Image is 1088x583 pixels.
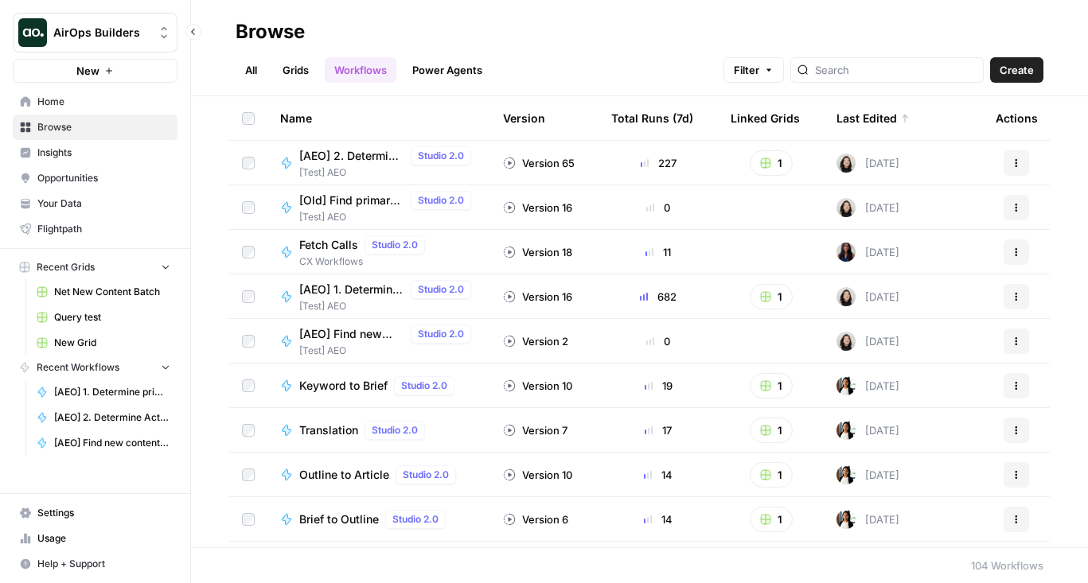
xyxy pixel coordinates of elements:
button: Recent Workflows [13,356,177,379]
span: AirOps Builders [53,25,150,41]
a: TranslationStudio 2.0 [280,421,478,440]
a: [Old] Find primary queryStudio 2.0[Test] AEO [280,191,478,224]
div: [DATE] [836,243,899,262]
div: 14 [611,467,705,483]
a: Insights [13,140,177,165]
img: t5ef5oef8zpw1w4g2xghobes91mw [836,332,856,351]
a: Usage [13,526,177,551]
a: Power Agents [403,57,492,83]
div: 19 [611,378,705,394]
a: Keyword to BriefStudio 2.0 [280,376,478,395]
span: Fetch Calls [299,237,358,253]
a: Grids [273,57,318,83]
span: Net New Content Batch [54,285,170,299]
span: Usage [37,531,170,546]
div: [DATE] [836,287,899,306]
span: [AEO] Find new content opps [299,326,404,342]
span: New [76,63,99,79]
div: 11 [611,244,705,260]
div: Actions [996,96,1038,140]
span: [AEO] 1. Determine primary query + keyword [54,385,170,399]
a: Opportunities [13,165,177,191]
input: Search [815,62,977,78]
div: Browse [236,19,305,45]
div: Last Edited [836,96,910,140]
span: Create [1000,62,1034,78]
div: Version 6 [503,511,568,527]
button: 1 [750,418,793,443]
span: Browse [37,120,170,134]
span: Keyword to Brief [299,378,388,394]
span: [Test] AEO [299,165,478,180]
img: xqjo96fmx1yk2e67jao8cdkou4un [836,510,856,529]
span: Translation [299,422,358,438]
button: Workspace: AirOps Builders [13,13,177,52]
button: 1 [750,150,793,176]
span: CX Workflows [299,255,431,269]
button: Recent Grids [13,255,177,279]
div: 104 Workflows [971,558,1043,573]
span: [AEO] 2. Determine Action [299,148,404,164]
span: Your Data [37,196,170,211]
span: Studio 2.0 [418,149,464,163]
img: xqjo96fmx1yk2e67jao8cdkou4un [836,421,856,440]
div: Version 16 [503,289,572,305]
span: Brief to Outline [299,511,379,527]
span: Studio 2.0 [403,468,449,482]
span: [Test] AEO [299,210,478,224]
span: [Test] AEO [299,299,478,313]
img: xqjo96fmx1yk2e67jao8cdkou4un [836,465,856,484]
button: Filter [723,57,784,83]
a: [AEO] 1. Determine primary query + keyword [29,379,177,405]
a: Your Data [13,191,177,216]
div: Version 7 [503,422,567,438]
span: Studio 2.0 [418,282,464,297]
span: Studio 2.0 [372,423,418,437]
a: Flightpath [13,216,177,242]
a: [AEO] 2. Determine Action [29,405,177,430]
img: xqjo96fmx1yk2e67jao8cdkou4un [836,376,856,395]
div: Total Runs (7d) [611,96,693,140]
a: Fetch CallsStudio 2.0CX Workflows [280,235,478,269]
span: [Old] Find primary query [299,192,404,208]
span: Studio 2.0 [392,512,439,527]
span: New Grid [54,336,170,350]
div: [DATE] [836,198,899,217]
span: [Test] AEO [299,344,478,358]
a: [Old] Secondary queriesStudio 2.0[Test] AEO [280,547,478,581]
div: [DATE] [836,465,899,484]
button: 1 [750,373,793,398]
button: Create [990,57,1043,83]
span: [AEO] 2. Determine Action [54,410,170,425]
a: Brief to OutlineStudio 2.0 [280,510,478,529]
div: Name [280,96,478,140]
span: Studio 2.0 [401,379,447,393]
img: AirOps Builders Logo [18,18,47,47]
div: [DATE] [836,332,899,351]
div: 682 [611,289,705,305]
div: Version 2 [503,333,568,349]
button: New [13,59,177,83]
button: Help + Support [13,551,177,577]
a: [AEO] Find new content opps [29,430,177,456]
span: [AEO] Find new content opps [54,436,170,450]
div: Version 10 [503,378,572,394]
a: Query test [29,305,177,330]
div: [DATE] [836,376,899,395]
span: Recent Grids [37,260,95,274]
span: Help + Support [37,557,170,571]
button: 1 [750,507,793,532]
div: Version 16 [503,200,572,216]
a: New Grid [29,330,177,356]
div: 0 [611,333,705,349]
span: [AEO] 1. Determine primary query + keyword [299,282,404,297]
span: Filter [734,62,759,78]
div: Version 18 [503,244,572,260]
a: [AEO] 1. Determine primary query + keywordStudio 2.0[Test] AEO [280,280,478,313]
div: Version [503,96,545,140]
span: Insights [37,146,170,160]
span: Home [37,95,170,109]
div: [DATE] [836,510,899,529]
span: Studio 2.0 [418,327,464,341]
a: Workflows [325,57,396,83]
